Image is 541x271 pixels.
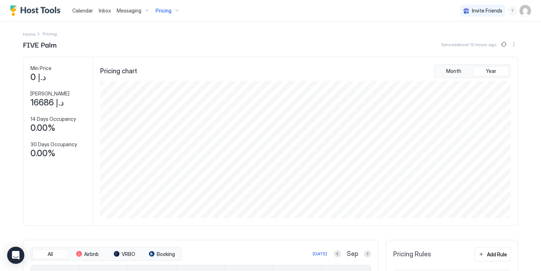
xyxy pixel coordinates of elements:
[30,90,69,97] span: [PERSON_NAME]
[510,40,518,49] div: menu
[157,251,175,257] span: Booking
[30,97,64,108] span: د.إ 16686
[23,30,35,38] div: Breadcrumb
[100,67,137,75] span: Pricing chart
[23,31,35,37] span: Home
[99,7,111,14] a: Inbox
[48,251,53,257] span: All
[69,249,105,259] button: Airbnb
[508,6,517,15] div: menu
[475,247,511,261] button: Add Rule
[393,250,431,258] span: Pricing Rules
[499,40,508,49] button: Sync prices
[7,247,24,264] div: Open Intercom Messenger
[436,66,472,76] button: Month
[487,251,507,258] div: Add Rule
[434,64,511,78] div: tab-group
[156,8,171,14] span: Pricing
[23,30,35,38] a: Home
[446,68,461,74] span: Month
[30,65,52,72] span: Min Price
[347,250,358,258] span: Sep
[30,141,77,148] span: 30 Days Occupancy
[10,5,64,16] a: Host Tools Logo
[117,8,141,14] span: Messaging
[84,251,99,257] span: Airbnb
[520,5,531,16] div: User profile
[486,68,496,74] span: Year
[30,123,55,133] span: 0.00%
[473,66,509,76] button: Year
[107,249,142,259] button: VRBO
[43,31,57,36] span: Breadcrumb
[72,7,93,14] a: Calendar
[472,8,502,14] span: Invite Friends
[334,250,341,257] button: Previous month
[510,40,518,49] button: More options
[72,8,93,14] span: Calendar
[30,72,46,83] span: د.إ 0
[122,251,135,257] span: VRBO
[99,8,111,14] span: Inbox
[364,250,371,257] button: Next month
[144,249,180,259] button: Booking
[441,42,497,47] span: Synced about 10 hours ago
[313,251,327,257] div: [DATE]
[32,249,68,259] button: All
[30,116,76,122] span: 14 Days Occupancy
[30,247,181,261] div: tab-group
[23,39,57,50] span: FIVE Palm
[30,148,55,159] span: 0.00%
[312,250,328,258] button: [DATE]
